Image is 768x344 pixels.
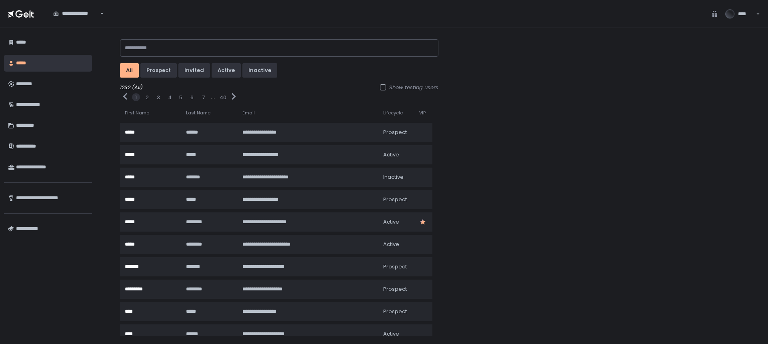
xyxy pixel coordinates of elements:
[135,94,137,101] button: 1
[383,110,403,116] span: Lifecycle
[383,218,399,226] span: active
[179,94,182,101] button: 5
[218,67,235,74] div: active
[120,84,438,91] div: 1232 (All)
[168,94,172,101] button: 4
[212,63,241,78] button: active
[383,241,399,248] span: active
[178,63,210,78] button: invited
[120,63,139,78] button: All
[383,129,407,136] span: prospect
[242,63,277,78] button: inactive
[220,94,226,101] button: 40
[190,94,194,101] button: 6
[383,308,407,315] span: prospect
[157,94,160,101] button: 3
[125,110,149,116] span: First Name
[184,67,204,74] div: invited
[248,67,271,74] div: inactive
[383,263,407,270] span: prospect
[383,151,399,158] span: active
[146,67,171,74] div: prospect
[146,94,149,101] button: 2
[419,110,426,116] span: VIP
[48,5,104,22] div: Search for option
[186,110,210,116] span: Last Name
[383,286,407,293] span: prospect
[383,330,399,338] span: active
[126,67,133,74] div: All
[211,94,215,101] div: ...
[140,63,177,78] button: prospect
[202,94,205,101] button: 7
[383,174,404,181] span: inactive
[383,196,407,203] span: prospect
[242,110,255,116] span: Email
